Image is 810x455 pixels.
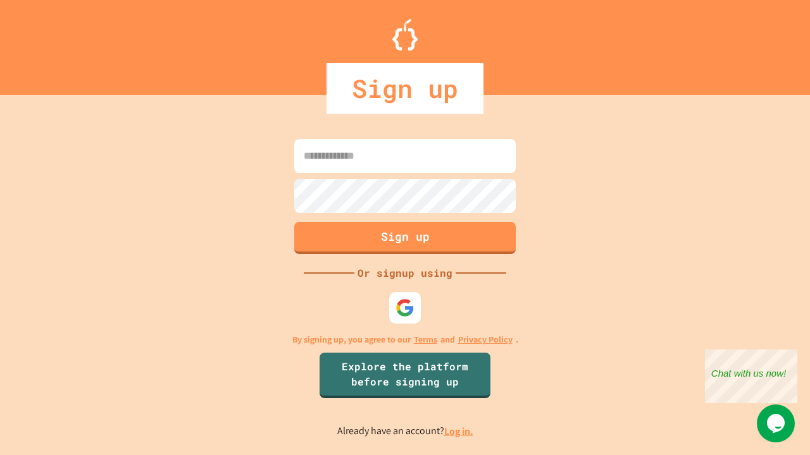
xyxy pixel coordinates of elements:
[392,19,418,51] img: Logo.svg
[327,63,483,114] div: Sign up
[444,425,473,438] a: Log in.
[294,222,516,254] button: Sign up
[354,265,456,281] div: Or signup using
[337,423,473,439] p: Already have an account?
[320,353,490,398] a: Explore the platform before signing up
[292,333,518,346] p: By signing up, you agree to our and .
[757,404,797,442] iframe: chat widget
[705,349,797,403] iframe: chat widget
[458,333,513,346] a: Privacy Policy
[414,333,437,346] a: Terms
[396,298,414,317] img: google-icon.svg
